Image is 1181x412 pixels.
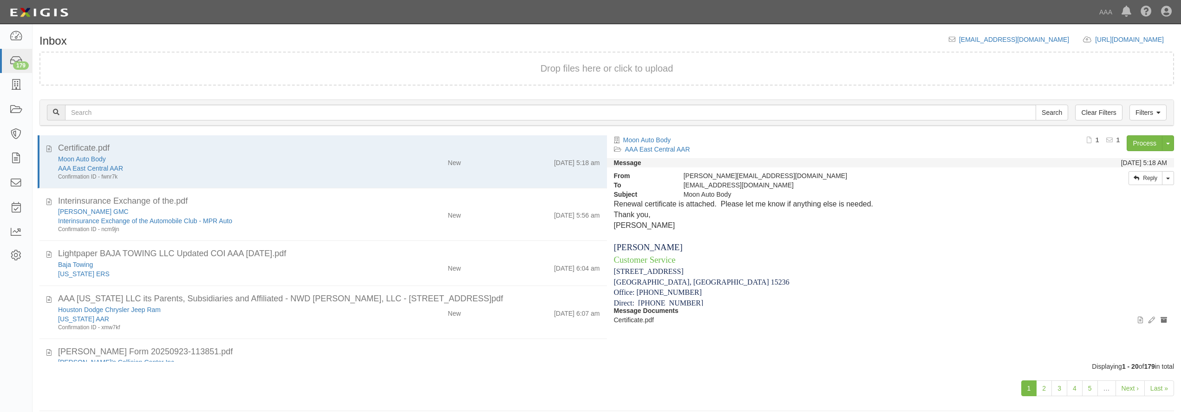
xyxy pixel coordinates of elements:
strong: Message Documents [614,307,679,314]
input: Search [1036,105,1068,120]
div: O'Connor GMC [58,207,368,216]
i: Help Center - Complianz [1141,7,1152,18]
a: Next › [1116,380,1145,396]
div: New [448,154,461,167]
a: [URL][DOMAIN_NAME] [1095,36,1174,43]
a: Process [1127,135,1162,151]
a: [US_STATE] AAR [58,315,109,323]
div: Texas AAR [58,314,368,324]
a: Last » [1144,380,1174,396]
div: Charlie's Collision Center Inc [58,358,368,367]
div: [DATE] 6:04 am [554,260,600,273]
div: [DATE] 6:11 am [554,358,600,371]
div: [DATE] 5:18 am [554,154,600,167]
div: Displaying of in total [33,362,1181,371]
a: Clear Filters [1075,105,1122,120]
a: 2 [1036,380,1052,396]
a: [PERSON_NAME]'s Collision Center Inc [58,359,174,366]
div: Lightpaper BAJA TOWING LLC Updated COI AAA 09-30-2025.pdf [58,248,600,260]
span: [PERSON_NAME] [614,242,683,252]
p: Thank you, [614,210,1168,220]
strong: Subject [607,190,677,199]
a: Interinsurance Exchange of the Automobile Club - MPR Auto [58,217,232,225]
div: California ERS [58,269,368,279]
a: … [1097,380,1116,396]
b: 1 [1116,136,1120,144]
div: Certificate.pdf [58,142,600,154]
i: Archive document [1161,317,1167,324]
span: Direct: [PHONE_NUMBER] [614,299,704,307]
div: agreement-cfnnjr@ace.complianz.com [677,180,1025,190]
a: Houston Dodge Chrysler Jeep Ram [58,306,161,313]
div: [DATE] 5:56 am [554,207,600,220]
b: 179 [1144,363,1155,370]
div: New [448,305,461,318]
a: AAA East Central AAR [625,146,690,153]
div: ACORD Form 20250923-113851.pdf [58,346,600,358]
a: Moon Auto Body [623,136,671,144]
p: [PERSON_NAME] [614,220,1168,231]
a: [US_STATE] ERS [58,270,110,278]
div: Moon Auto Body [58,154,368,164]
a: Filters [1129,105,1167,120]
div: New [448,260,461,273]
a: 5 [1082,380,1098,396]
div: Baja Towing [58,260,368,269]
a: 4 [1067,380,1083,396]
div: Confirmation ID - xmw7kf [58,324,368,332]
a: 1 [1021,380,1037,396]
i: View [1138,317,1143,324]
i: Edit document [1148,317,1155,324]
input: Search [65,105,1036,120]
a: AAA [1095,3,1117,21]
div: Houston Dodge Chrysler Jeep Ram [58,305,368,314]
a: Reply [1129,171,1162,185]
b: 1 - 20 [1122,363,1139,370]
a: [PERSON_NAME] GMC [58,208,129,215]
span: [GEOGRAPHIC_DATA], [GEOGRAPHIC_DATA] 15236 [614,278,790,286]
div: New [448,207,461,220]
strong: Message [614,159,641,166]
a: Baja Towing [58,261,93,268]
div: [DATE] 6:07 am [554,305,600,318]
span: Customer Service [614,255,676,265]
div: [PERSON_NAME][EMAIL_ADDRESS][DOMAIN_NAME] [677,171,1025,180]
button: Drop files here or click to upload [541,62,673,75]
p: Renewal certificate is attached. Please let me know if anything else is needed. [614,199,1168,210]
div: Confirmation ID - ncm9jn [58,226,368,233]
strong: From [607,171,677,180]
img: logo-5460c22ac91f19d4615b14bd174203de0afe785f0fc80cf4dbbc73dc1793850b.png [7,4,71,21]
h1: Inbox [39,35,67,47]
a: [EMAIL_ADDRESS][DOMAIN_NAME] [959,36,1069,43]
a: Moon Auto Body [58,155,106,163]
p: Certificate.pdf [614,315,1168,325]
div: 179 [13,61,29,70]
div: AAA East Central AAR [58,164,368,173]
b: 1 [1096,136,1099,144]
div: Moon Auto Body [677,190,1025,199]
a: AAA East Central AAR [58,165,123,172]
span: Office: [PHONE_NUMBER] [614,288,702,296]
div: Interinsurance Exchange of the.pdf [58,195,600,207]
div: Confirmation ID - fwnr7k [58,173,368,181]
div: AAA Texas LLC its Parents, Subsidiaries and Affiliated - NWD Keating, LLC - 19616 US 290 Frontage... [58,293,600,305]
div: Interinsurance Exchange of the Automobile Club - MPR Auto [58,216,368,226]
span: [STREET_ADDRESS] [614,267,684,275]
div: New [448,358,461,371]
div: [DATE] 5:18 AM [1121,158,1167,167]
strong: To [607,180,677,190]
a: 3 [1051,380,1067,396]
